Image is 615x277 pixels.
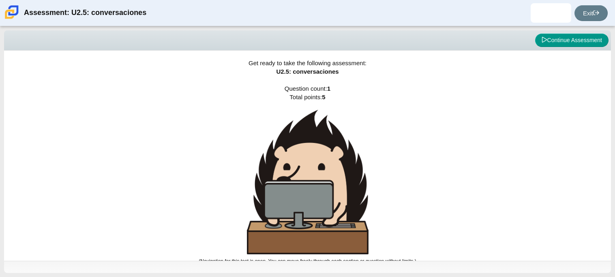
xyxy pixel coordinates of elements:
[327,85,330,92] b: 1
[322,94,325,100] b: 5
[199,85,416,264] span: Question count: Total points:
[535,34,609,47] button: Continue Assessment
[199,258,416,264] small: (Navigation for this test is open. You can move freely through each section or question without l...
[544,6,557,19] img: yanely.solano.b1UZPT
[276,68,339,75] span: U2.5: conversaciones
[24,3,146,23] div: Assessment: U2.5: conversaciones
[3,15,20,22] a: Carmen School of Science & Technology
[249,60,366,66] span: Get ready to take the following assessment:
[3,4,20,21] img: Carmen School of Science & Technology
[574,5,608,21] a: Exit
[247,110,369,254] img: hedgehog-behind-computer-large.png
